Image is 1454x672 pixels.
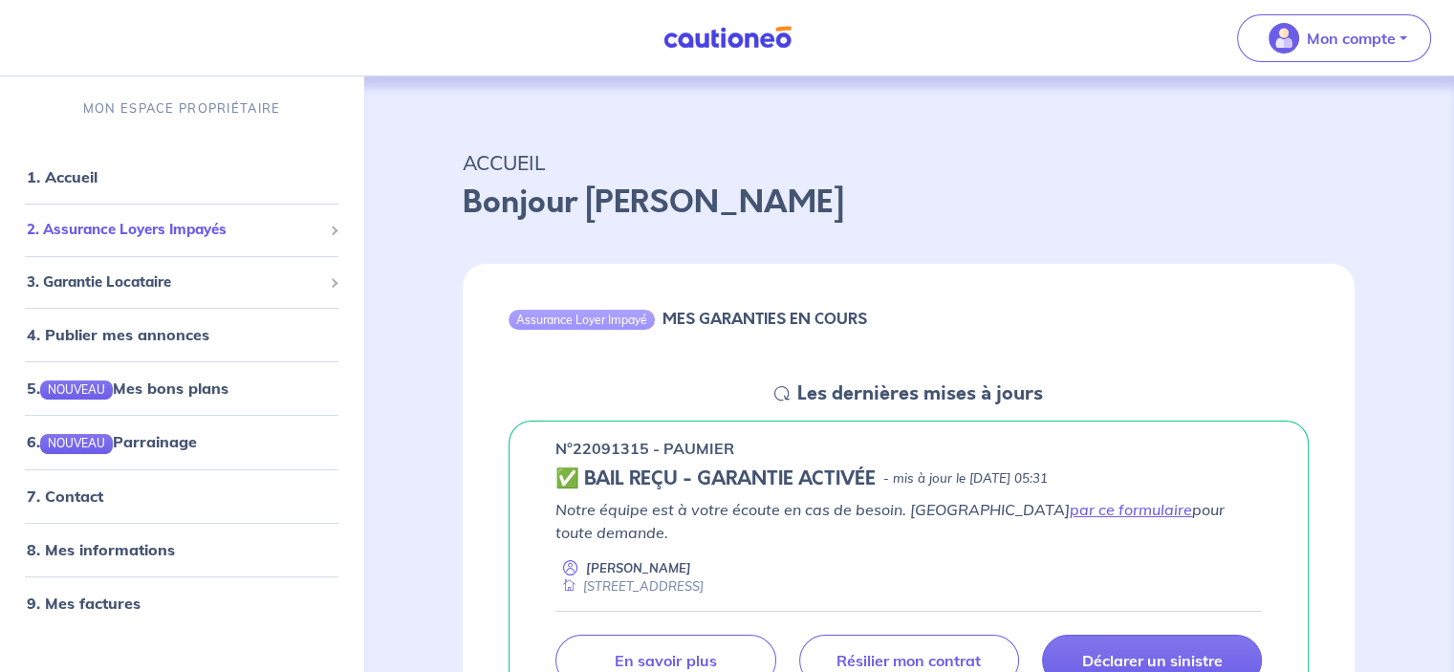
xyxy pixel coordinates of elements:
[555,498,1262,544] p: Notre équipe est à votre écoute en cas de besoin. [GEOGRAPHIC_DATA] pour toute demande.
[83,99,280,118] p: MON ESPACE PROPRIÉTAIRE
[836,651,981,670] p: Résilier mon contrat
[8,423,356,461] div: 6.NOUVEAUParrainage
[615,651,716,670] p: En savoir plus
[509,310,655,329] div: Assurance Loyer Impayé
[8,211,356,249] div: 2. Assurance Loyers Impayés
[27,540,175,559] a: 8. Mes informations
[555,437,734,460] p: n°22091315 - PAUMIER
[8,531,356,569] div: 8. Mes informations
[586,559,691,577] p: [PERSON_NAME]
[555,577,704,596] div: [STREET_ADDRESS]
[27,219,322,241] span: 2. Assurance Loyers Impayés
[27,487,103,506] a: 7. Contact
[27,167,98,186] a: 1. Accueil
[797,382,1043,405] h5: Les dernières mises à jours
[656,26,799,50] img: Cautioneo
[27,594,141,613] a: 9. Mes factures
[27,271,322,293] span: 3. Garantie Locataire
[1307,27,1396,50] p: Mon compte
[8,158,356,196] div: 1. Accueil
[8,315,356,354] div: 4. Publier mes annonces
[8,477,356,515] div: 7. Contact
[1081,651,1222,670] p: Déclarer un sinistre
[1269,23,1299,54] img: illu_account_valid_menu.svg
[27,379,228,398] a: 5.NOUVEAUMes bons plans
[8,584,356,622] div: 9. Mes factures
[463,180,1355,226] p: Bonjour [PERSON_NAME]
[883,469,1048,488] p: - mis à jour le [DATE] 05:31
[555,467,876,490] h5: ✅ BAIL REÇU - GARANTIE ACTIVÉE
[27,325,209,344] a: 4. Publier mes annonces
[8,264,356,301] div: 3. Garantie Locataire
[463,145,1355,180] p: ACCUEIL
[27,432,197,451] a: 6.NOUVEAUParrainage
[8,369,356,407] div: 5.NOUVEAUMes bons plans
[1237,14,1431,62] button: illu_account_valid_menu.svgMon compte
[555,467,1262,490] div: state: CONTRACT-VALIDATED, Context: ,MAYBE-CERTIFICATE,,LESSOR-DOCUMENTS,IS-ODEALIM
[1070,500,1192,519] a: par ce formulaire
[662,310,867,328] h6: MES GARANTIES EN COURS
